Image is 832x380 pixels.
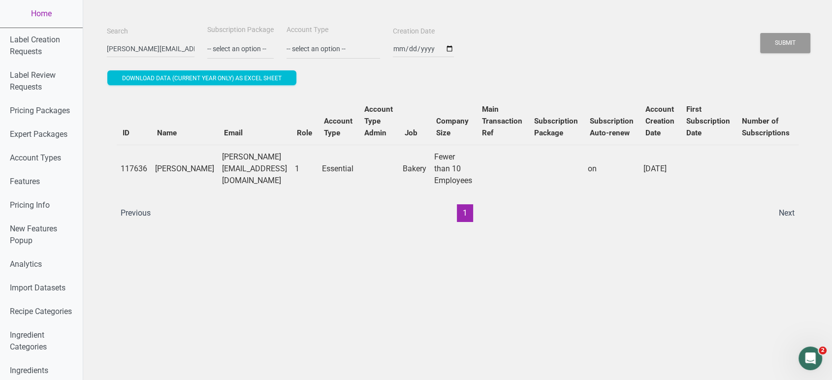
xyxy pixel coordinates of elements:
[107,27,128,36] label: Search
[224,128,243,137] b: Email
[760,33,810,53] button: Submit
[645,105,674,137] b: Account Creation Date
[584,145,640,192] td: on
[287,25,328,35] label: Account Type
[117,145,151,192] td: 117636
[457,204,473,222] button: 1
[122,75,282,82] span: Download data (current year only) as excel sheet
[123,128,129,137] b: ID
[534,117,578,137] b: Subscription Package
[107,70,296,85] button: Download data (current year only) as excel sheet
[324,117,352,137] b: Account Type
[218,145,291,192] td: [PERSON_NAME][EMAIL_ADDRESS][DOMAIN_NAME]
[482,105,522,137] b: Main Transaction Ref
[207,25,274,35] label: Subscription Package
[819,347,827,354] span: 2
[640,145,680,192] td: [DATE]
[157,128,177,137] b: Name
[399,145,430,192] td: Bakery
[364,105,393,137] b: Account Type Admin
[405,128,417,137] b: Job
[590,117,634,137] b: Subscription Auto-renew
[799,347,822,370] iframe: Intercom live chat
[297,128,312,137] b: Role
[436,117,469,137] b: Company Size
[318,145,358,192] td: Essential
[117,204,799,222] div: Page navigation example
[107,88,808,232] div: Users
[686,105,730,137] b: First Subscription Date
[430,145,476,192] td: Fewer than 10 Employees
[151,145,218,192] td: [PERSON_NAME]
[393,27,435,36] label: Creation Date
[742,117,790,137] b: Number of Subscriptions
[291,145,318,192] td: 1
